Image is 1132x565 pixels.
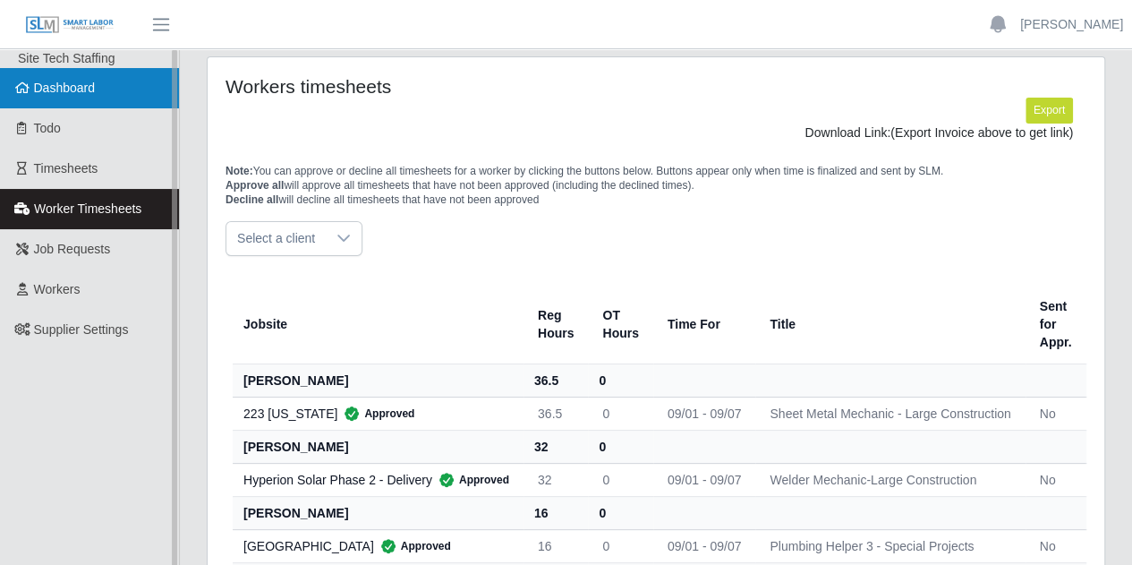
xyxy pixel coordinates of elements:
a: [PERSON_NAME] [1020,15,1123,34]
th: [PERSON_NAME] [233,496,523,529]
h4: Workers timesheets [226,75,568,98]
td: 09/01 - 09/07 [653,529,756,562]
td: 16 [523,529,588,562]
span: Workers [34,282,81,296]
td: 0 [588,529,652,562]
span: Approved [337,405,414,423]
th: 32 [523,430,588,463]
td: Welder Mechanic-Large Construction [755,463,1025,496]
td: 0 [588,397,652,430]
span: Site Tech Staffing [18,51,115,65]
span: (Export Invoice above to get link) [890,125,1073,140]
th: Reg Hours [523,285,588,364]
th: 0 [588,364,652,397]
th: [PERSON_NAME] [233,430,523,463]
span: Approve all [226,179,284,192]
span: Worker Timesheets [34,201,141,216]
span: Supplier Settings [34,322,129,337]
th: 16 [523,496,588,529]
span: Dashboard [34,81,96,95]
td: 36.5 [523,397,588,430]
span: Timesheets [34,161,98,175]
p: You can approve or decline all timesheets for a worker by clicking the buttons below. Buttons app... [226,164,1086,207]
td: 0 [588,463,652,496]
span: Decline all [226,193,278,206]
span: Note: [226,165,253,177]
th: Sent for Appr. [1026,285,1086,364]
div: Download Link: [239,124,1073,142]
button: Export [1026,98,1073,123]
th: Time For [653,285,756,364]
td: No [1026,529,1086,562]
td: 09/01 - 09/07 [653,463,756,496]
th: Jobsite [233,285,523,364]
span: Select a client [226,222,326,255]
td: Sheet Metal Mechanic - Large Construction [755,397,1025,430]
div: [GEOGRAPHIC_DATA] [243,537,509,555]
span: Approved [432,471,509,489]
td: 32 [523,463,588,496]
div: 223 [US_STATE] [243,405,509,423]
span: Approved [374,537,451,555]
th: 0 [588,496,652,529]
span: Job Requests [34,242,111,256]
td: No [1026,397,1086,430]
td: Plumbing Helper 3 - Special Projects [755,529,1025,562]
th: OT Hours [588,285,652,364]
th: [PERSON_NAME] [233,364,523,397]
img: SLM Logo [25,15,115,35]
th: 36.5 [523,364,588,397]
th: Title [755,285,1025,364]
span: Todo [34,121,61,135]
td: 09/01 - 09/07 [653,397,756,430]
div: Hyperion Solar Phase 2 - Delivery [243,471,509,489]
td: No [1026,463,1086,496]
th: 0 [588,430,652,463]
